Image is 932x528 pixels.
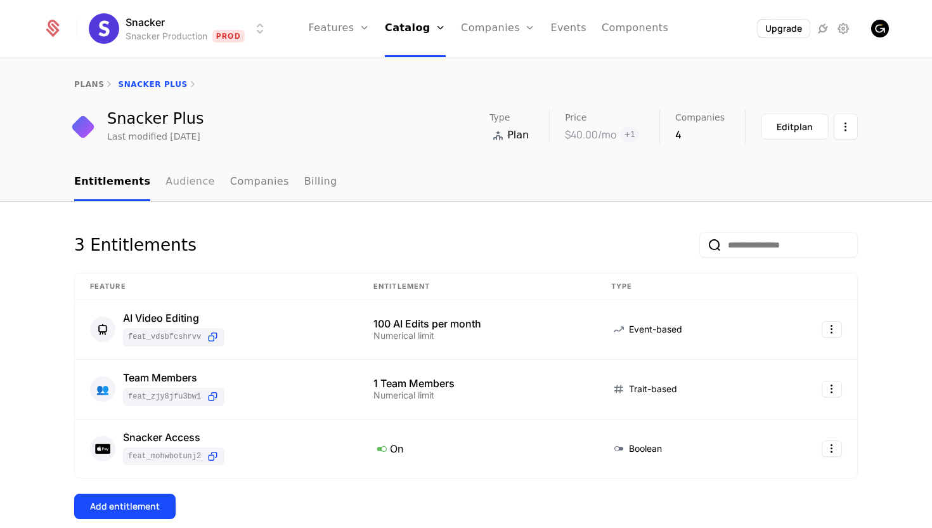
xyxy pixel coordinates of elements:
div: Snacker Production [126,30,207,43]
span: Trait-based [629,383,677,395]
div: 1 Team Members [373,378,581,388]
div: 3 Entitlements [74,232,197,258]
span: Companies [675,113,725,122]
div: Numerical limit [373,331,581,340]
a: Entitlements [74,164,150,201]
nav: Main [74,164,858,201]
button: Add entitlement [74,494,176,519]
button: Open user button [871,20,889,37]
a: Audience [165,164,215,201]
span: Event-based [629,323,682,336]
div: AI Video Editing [123,313,224,323]
a: Settings [836,21,851,36]
div: Add entitlement [90,500,160,513]
div: Last modified [DATE] [107,130,200,143]
button: Select action [834,114,858,140]
button: Select environment [93,15,268,43]
div: Edit plan [777,121,813,133]
a: Companies [230,164,289,201]
span: Price [565,113,586,122]
th: Entitlement [358,274,596,300]
button: Select action [822,381,842,397]
th: Type [596,274,770,300]
div: Numerical limit [373,391,581,400]
div: Snacker Plus [107,111,204,126]
span: Plan [507,128,529,143]
div: $40.00 /mo [565,127,616,142]
div: 4 [675,127,725,142]
img: Shelby Stephens [871,20,889,37]
button: Select action [822,440,842,457]
span: feat_MohwboTUnJ2 [128,451,201,461]
span: Prod [212,30,245,43]
span: feat_VdsBfcshrvV [128,332,201,342]
span: Snacker [126,15,165,30]
div: Team Members [123,373,224,383]
th: Feature [75,274,358,300]
div: On [373,440,581,457]
a: Billing [304,164,337,201]
div: 100 AI Edits per month [373,319,581,329]
button: Editplan [761,114,829,140]
button: Select action [822,321,842,338]
a: Integrations [815,21,831,36]
div: 👥 [90,376,115,402]
a: plans [74,80,104,89]
button: Upgrade [758,20,810,37]
img: Snacker [89,13,119,44]
span: + 1 [620,127,639,142]
span: feat_ZJY8jfu3BW1 [128,392,201,402]
span: Type [489,113,510,122]
span: Boolean [629,442,662,455]
div: Snacker Access [123,432,224,442]
ul: Choose Sub Page [74,164,337,201]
